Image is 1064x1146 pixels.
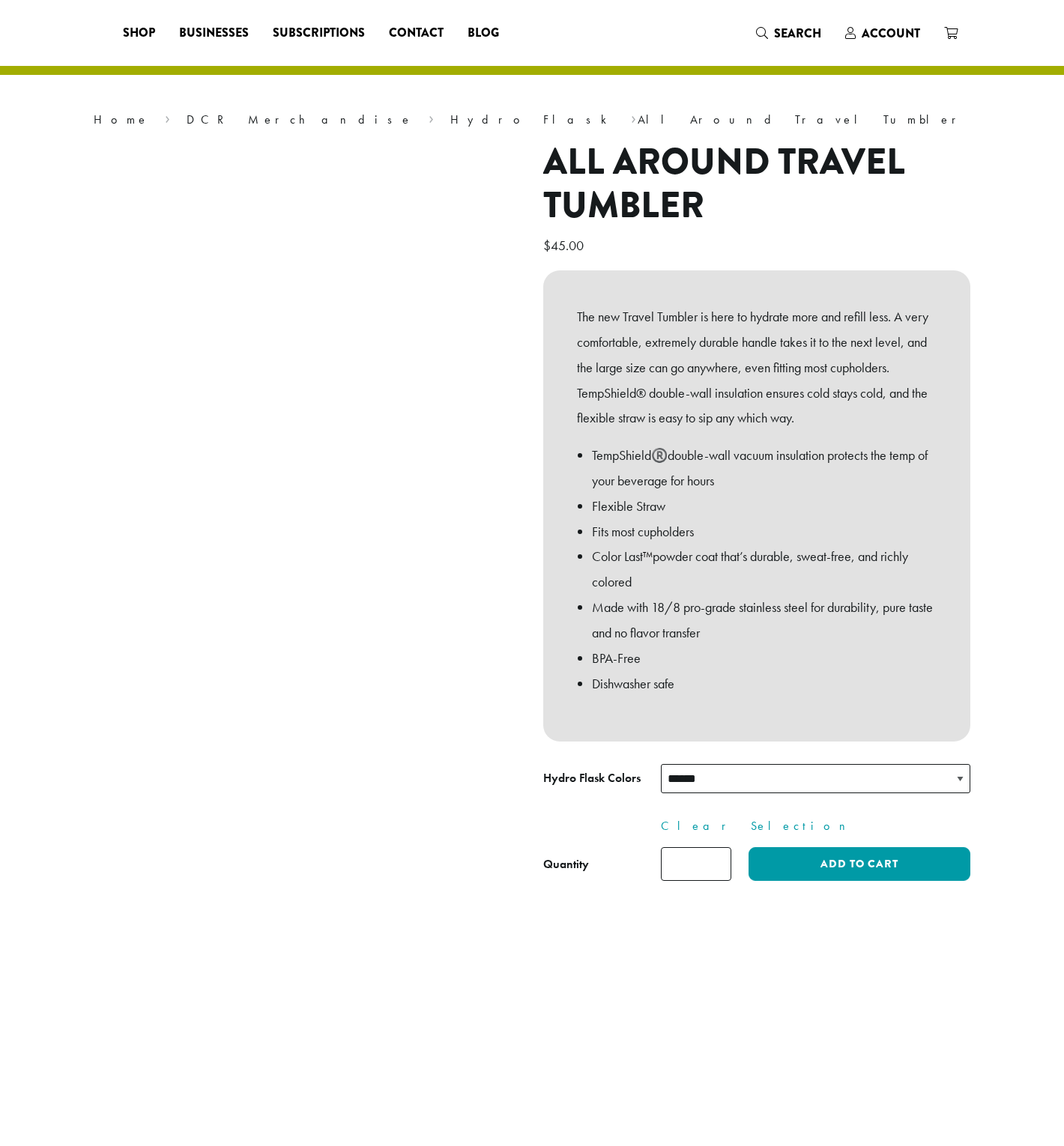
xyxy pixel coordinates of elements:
span: Contact [389,24,444,43]
span: Blog [468,24,499,43]
a: Businesses [167,21,261,45]
a: Hydro Flask [450,112,615,127]
span: Account [862,25,920,42]
li: Color Last powder coat that’s durable, sweat-free, and richly colored [592,544,937,595]
span: Subscriptions [273,24,365,43]
li: TempShield double-wall vacuum insulation protects the temp of your beverage for hours [592,443,937,494]
p: The new Travel Tumbler is here to hydrate more and refill less. A very comfortable, extremely dur... [577,304,937,431]
span: ®️ [651,446,668,464]
input: Product quantity [661,847,731,881]
span: Shop [123,24,155,43]
span: Businesses [179,24,249,43]
nav: Breadcrumb [94,111,970,129]
span: › [631,106,636,129]
a: Blog [456,21,511,45]
li: Flexible Straw [592,494,937,519]
li: BPA-Free [592,646,937,671]
a: DCR Merchandise [187,112,413,127]
button: Add to cart [749,847,970,881]
a: Subscriptions [261,21,377,45]
h1: All Around Travel Tumbler [543,141,970,227]
a: Contact [377,21,456,45]
a: Account [833,21,932,46]
span: ™ [643,548,653,565]
a: Shop [111,21,167,45]
li: Dishwasher safe [592,671,937,697]
li: Fits most cupholders [592,519,937,545]
label: Hydro Flask Colors [543,768,661,789]
span: $ [543,237,551,254]
span: › [429,106,434,129]
bdi: 45.00 [543,237,587,254]
a: Search [744,21,833,46]
span: › [165,106,170,129]
a: Home [94,112,149,127]
li: Made with 18/8 pro-grade stainless steel for durability, pure taste and no flavor transfer [592,595,937,646]
a: Clear Selection [661,817,970,835]
span: Search [774,25,821,42]
div: Quantity [543,855,589,873]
